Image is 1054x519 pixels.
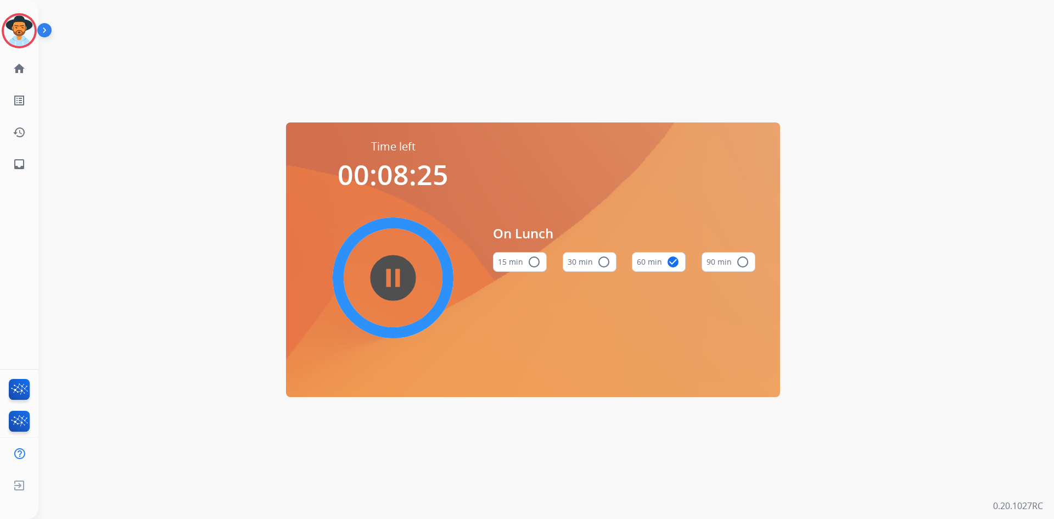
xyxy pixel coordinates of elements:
span: Time left [371,139,416,154]
mat-icon: check_circle [666,255,680,269]
mat-icon: history [13,126,26,139]
span: 00:08:25 [338,156,448,193]
mat-icon: home [13,62,26,75]
button: 30 min [563,252,616,272]
mat-icon: radio_button_unchecked [736,255,749,269]
button: 15 min [493,252,547,272]
mat-icon: pause_circle_filled [386,271,400,284]
p: 0.20.1027RC [993,499,1043,512]
img: avatar [4,15,35,46]
mat-icon: list_alt [13,94,26,107]
mat-icon: radio_button_unchecked [528,255,541,269]
button: 90 min [702,252,755,272]
span: On Lunch [493,224,755,243]
mat-icon: inbox [13,158,26,171]
button: 60 min [632,252,686,272]
mat-icon: radio_button_unchecked [597,255,610,269]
